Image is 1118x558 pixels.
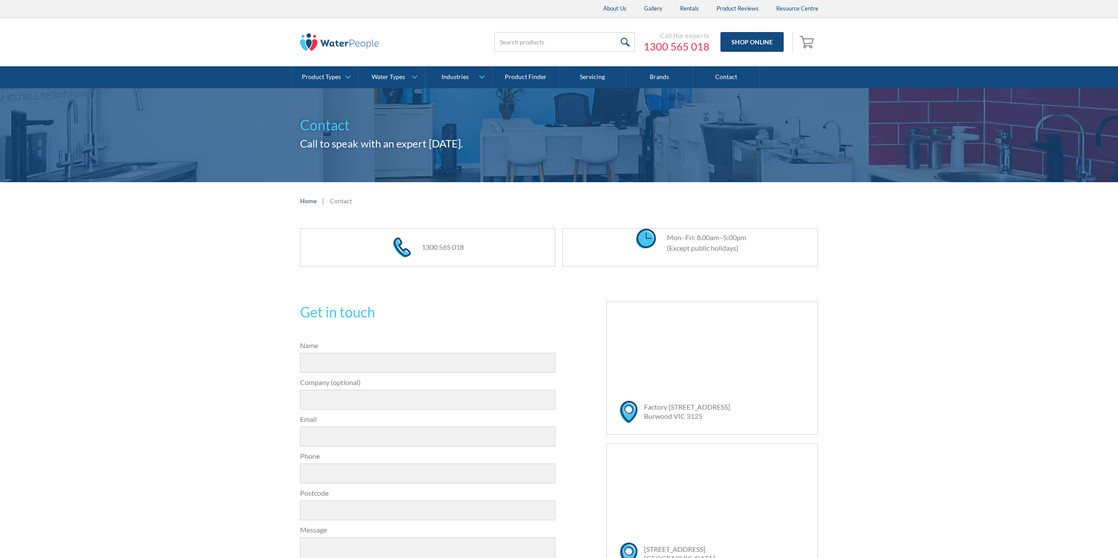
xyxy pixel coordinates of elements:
[300,302,556,323] h2: Get in touch
[321,195,326,206] div: |
[292,66,358,88] a: Product Types
[492,66,559,88] a: Product Finder
[658,232,746,253] div: Mon–Fri: 8.00am–5:00pm (Except public holidays)
[302,73,341,81] div: Product Types
[422,243,464,251] a: 1300 565 018
[559,66,626,88] a: Servicing
[300,340,556,351] label: Name
[300,414,556,425] label: Email
[300,33,379,51] img: The Water People
[620,401,637,423] img: map marker icon
[644,40,709,53] a: 1300 565 018
[797,32,818,53] a: Open cart
[300,451,556,461] label: Phone
[800,35,816,49] img: shopping cart
[441,73,469,81] div: Industries
[300,377,556,388] label: Company (optional)
[330,196,352,205] div: Contact
[300,115,818,136] h1: Contact
[300,488,556,498] label: Postcode
[636,229,656,248] img: clock icon
[720,32,784,52] a: Shop Online
[425,66,492,88] a: Industries
[372,73,405,81] div: Water Types
[300,196,317,205] a: Home
[393,238,411,257] img: phone icon
[644,403,730,420] a: Factory [STREET_ADDRESS]Burwood VIC 3125
[300,136,818,151] h2: Call to speak with an expert [DATE].
[300,525,556,535] label: Message
[626,66,693,88] a: Brands
[494,32,635,52] input: Search products
[693,66,760,88] a: Contact
[644,31,709,40] div: Call the experts
[358,66,425,88] a: Water Types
